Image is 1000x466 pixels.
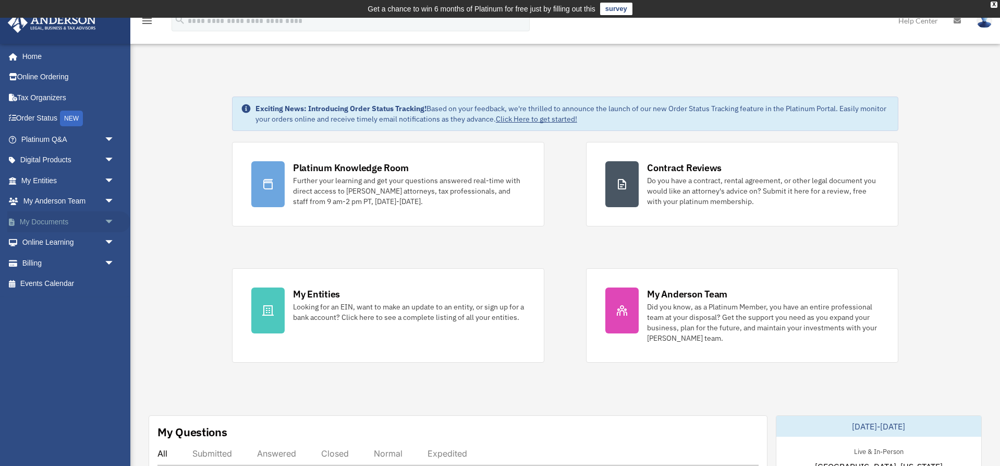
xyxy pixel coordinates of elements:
a: Tax Organizers [7,87,130,108]
div: All [157,448,167,459]
a: Events Calendar [7,273,130,294]
span: arrow_drop_down [104,253,125,274]
span: arrow_drop_down [104,232,125,254]
div: Get a chance to win 6 months of Platinum for free just by filling out this [368,3,595,15]
img: User Pic [977,13,992,28]
a: My Entities Looking for an EIN, want to make an update to an entity, or sign up for a bank accoun... [232,268,544,363]
div: Platinum Knowledge Room [293,161,409,174]
span: arrow_drop_down [104,211,125,233]
div: My Anderson Team [647,288,727,301]
div: Normal [374,448,403,459]
div: Based on your feedback, we're thrilled to announce the launch of our new Order Status Tracking fe... [255,103,889,124]
div: Further your learning and get your questions answered real-time with direct access to [PERSON_NAM... [293,175,525,207]
a: Platinum Knowledge Room Further your learning and get your questions answered real-time with dire... [232,142,544,226]
span: arrow_drop_down [104,191,125,212]
i: search [174,14,186,26]
div: Closed [321,448,349,459]
div: Looking for an EIN, want to make an update to an entity, or sign up for a bank account? Click her... [293,302,525,322]
div: My Entities [293,288,340,301]
div: Live & In-Person [846,445,912,456]
a: Home [7,46,125,67]
a: Online Ordering [7,67,130,88]
div: Submitted [192,448,232,459]
a: Platinum Q&Aarrow_drop_down [7,129,130,150]
div: Expedited [428,448,467,459]
div: My Questions [157,424,227,440]
div: Contract Reviews [647,161,722,174]
div: Did you know, as a Platinum Member, you have an entire professional team at your disposal? Get th... [647,302,879,343]
div: Do you have a contract, rental agreement, or other legal document you would like an attorney's ad... [647,175,879,207]
span: arrow_drop_down [104,170,125,192]
a: My Anderson Teamarrow_drop_down [7,191,130,212]
a: My Entitiesarrow_drop_down [7,170,130,191]
strong: Exciting News: Introducing Order Status Tracking! [255,104,426,113]
div: NEW [60,111,83,126]
i: menu [141,15,153,27]
div: Answered [257,448,296,459]
img: Anderson Advisors Platinum Portal [5,13,99,33]
a: My Anderson Team Did you know, as a Platinum Member, you have an entire professional team at your... [586,268,898,363]
a: Online Learningarrow_drop_down [7,232,130,253]
div: [DATE]-[DATE] [776,416,982,437]
a: Digital Productsarrow_drop_down [7,150,130,171]
span: arrow_drop_down [104,129,125,150]
a: survey [600,3,632,15]
a: Contract Reviews Do you have a contract, rental agreement, or other legal document you would like... [586,142,898,226]
span: arrow_drop_down [104,150,125,171]
a: menu [141,18,153,27]
a: Order StatusNEW [7,108,130,129]
a: Click Here to get started! [496,114,577,124]
a: My Documentsarrow_drop_down [7,211,130,232]
a: Billingarrow_drop_down [7,253,130,273]
div: close [991,2,997,8]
